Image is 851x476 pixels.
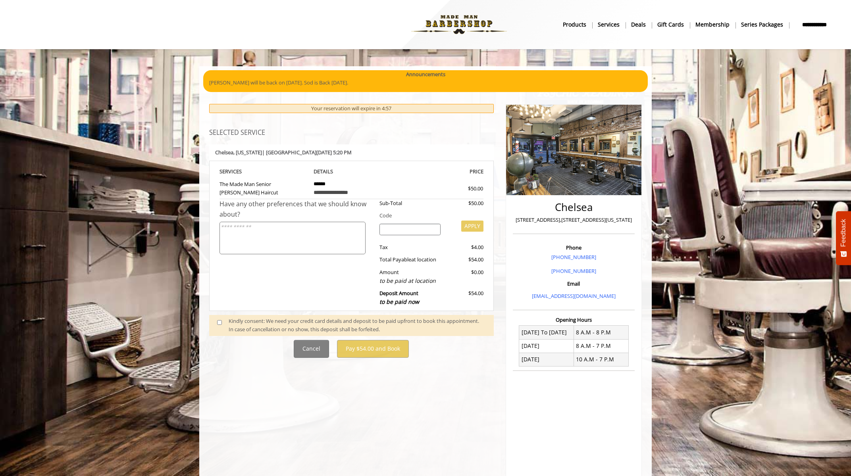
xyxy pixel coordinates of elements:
[404,3,514,46] img: Made Man Barbershop logo
[631,20,646,29] b: Deals
[532,292,616,299] a: [EMAIL_ADDRESS][DOMAIN_NAME]
[557,19,592,30] a: Productsproducts
[374,255,447,264] div: Total Payable
[379,290,419,305] b: Deposit Amount
[411,256,436,263] span: at location
[735,19,789,30] a: Series packagesSeries packages
[374,243,447,251] div: Tax
[239,168,242,175] span: S
[209,79,642,87] p: [PERSON_NAME] will be back on [DATE]. Sod is Back [DATE].
[652,19,690,30] a: Gift cardsgift cards
[395,167,483,176] th: PRICE
[836,211,851,265] button: Feedback - Show survey
[519,326,574,339] td: [DATE] To [DATE]
[308,167,396,176] th: DETAILS
[695,20,730,29] b: Membership
[519,339,574,353] td: [DATE]
[447,255,483,264] div: $54.00
[215,149,352,156] b: Chelsea | [GEOGRAPHIC_DATA][DATE] 5:20 PM
[439,184,483,193] div: $50.00
[447,199,483,207] div: $50.00
[337,340,409,358] button: Pay $54.00 and Book
[209,104,494,113] div: Your reservation will expire in 4:57
[374,199,447,207] div: Sub-Total
[515,281,633,286] h3: Email
[379,298,419,305] span: to be paid now
[574,353,628,366] td: 10 A.M - 7 P.M
[447,268,483,285] div: $0.00
[515,245,633,250] h3: Phone
[233,149,262,156] span: , [US_STATE]
[229,317,486,334] div: Kindly consent: We need your credit card details and deposit to be paid upfront to book this appo...
[519,353,574,366] td: [DATE]
[598,20,620,29] b: Services
[406,70,445,79] b: Announcements
[513,317,635,322] h3: Opening Hours
[219,199,374,219] div: Have any other preferences that we should know about?
[447,243,483,251] div: $4.00
[379,276,441,285] div: to be paid at location
[219,167,308,176] th: SERVICE
[515,216,633,224] p: [STREET_ADDRESS],[STREET_ADDRESS][US_STATE]
[690,19,735,30] a: MembershipMembership
[209,129,494,136] h3: SELECTED SERVICE
[626,19,652,30] a: DealsDeals
[447,289,483,306] div: $54.00
[574,326,628,339] td: 8 A.M - 8 P.M
[219,176,308,199] td: The Made Man Senior [PERSON_NAME] Haircut
[592,19,626,30] a: ServicesServices
[374,211,483,220] div: Code
[741,20,783,29] b: Series packages
[551,253,596,261] a: [PHONE_NUMBER]
[551,267,596,274] a: [PHONE_NUMBER]
[374,268,447,285] div: Amount
[294,340,329,358] button: Cancel
[515,202,633,213] h2: Chelsea
[461,221,483,232] button: APPLY
[840,219,847,247] span: Feedback
[563,20,586,29] b: products
[657,20,684,29] b: gift cards
[574,339,628,353] td: 8 A.M - 7 P.M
